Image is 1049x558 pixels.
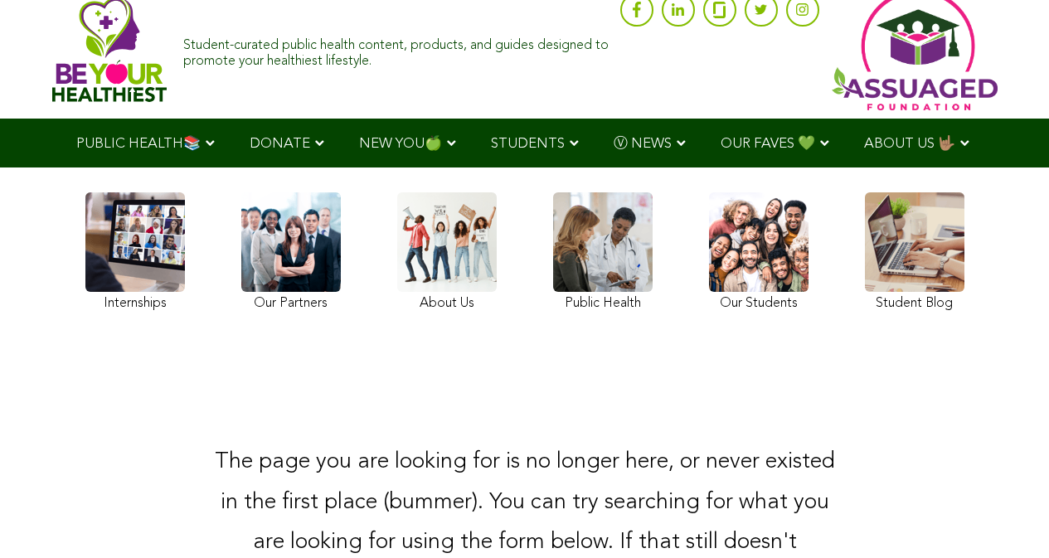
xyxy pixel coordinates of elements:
[491,137,565,151] span: STUDENTS
[721,137,815,151] span: OUR FAVES 💚
[183,30,611,70] div: Student-curated public health content, products, and guides designed to promote your healthiest l...
[52,119,998,167] div: Navigation Menu
[76,137,201,151] span: PUBLIC HEALTH📚
[713,2,725,18] img: glassdoor
[359,137,442,151] span: NEW YOU🍏
[966,478,1049,558] iframe: Chat Widget
[250,137,310,151] span: DONATE
[614,137,672,151] span: Ⓥ NEWS
[864,137,955,151] span: ABOUT US 🤟🏽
